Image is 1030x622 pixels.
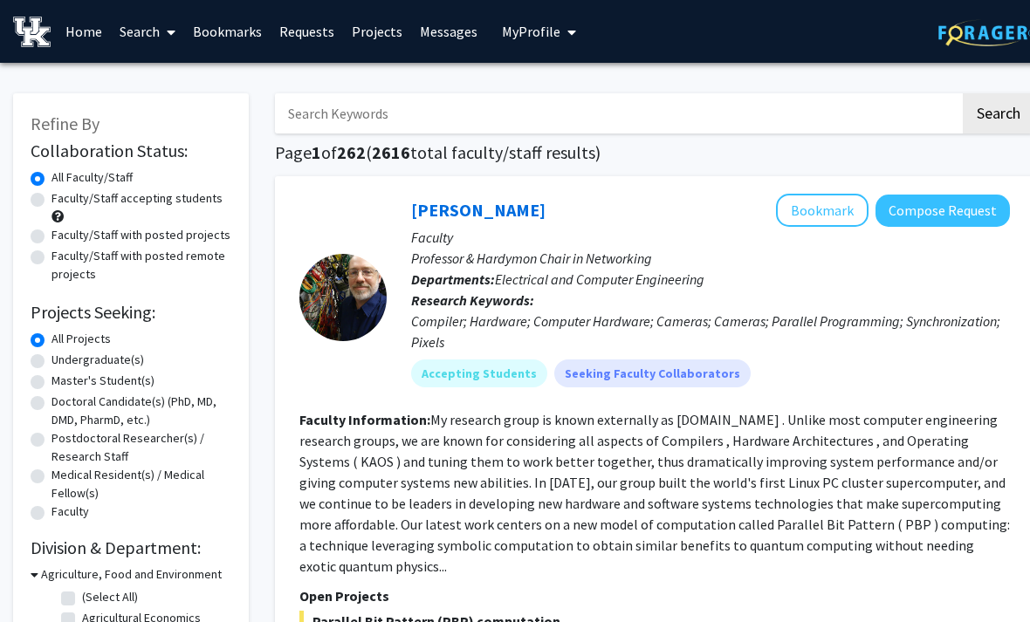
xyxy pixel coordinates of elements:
[275,93,960,133] input: Search Keywords
[875,195,1010,227] button: Compose Request to Henry Dietz
[312,141,321,163] span: 1
[299,411,430,428] b: Faculty Information:
[41,565,222,584] h3: Agriculture, Food and Environment
[51,393,231,429] label: Doctoral Candidate(s) (PhD, MD, DMD, PharmD, etc.)
[299,585,1010,606] p: Open Projects
[343,1,411,62] a: Projects
[502,23,560,40] span: My Profile
[51,247,231,284] label: Faculty/Staff with posted remote projects
[411,1,486,62] a: Messages
[51,330,111,348] label: All Projects
[82,588,138,606] label: (Select All)
[411,248,1010,269] p: Professor & Hardymon Chair in Networking
[411,359,547,387] mat-chip: Accepting Students
[51,372,154,390] label: Master's Student(s)
[554,359,751,387] mat-chip: Seeking Faculty Collaborators
[411,291,534,309] b: Research Keywords:
[31,537,231,558] h2: Division & Department:
[51,351,144,369] label: Undergraduate(s)
[271,1,343,62] a: Requests
[411,199,546,221] a: [PERSON_NAME]
[57,1,111,62] a: Home
[31,113,100,134] span: Refine By
[31,302,231,323] h2: Projects Seeking:
[13,17,51,47] img: University of Kentucky Logo
[411,311,1010,352] div: Compiler; Hardware; Computer Hardware; Cameras; Cameras; Parallel Programming; Synchronization; P...
[411,270,495,288] b: Departments:
[51,168,133,187] label: All Faculty/Staff
[51,466,231,502] label: Medical Resident(s) / Medical Fellow(s)
[184,1,271,62] a: Bookmarks
[31,140,231,161] h2: Collaboration Status:
[337,141,366,163] span: 262
[13,543,74,609] iframe: Chat
[51,429,231,466] label: Postdoctoral Researcher(s) / Research Staff
[51,502,89,521] label: Faculty
[372,141,410,163] span: 2616
[776,194,869,227] button: Add Henry Dietz to Bookmarks
[51,189,223,208] label: Faculty/Staff accepting students
[51,226,230,244] label: Faculty/Staff with posted projects
[299,411,1010,575] fg-read-more: My research group is known externally as [DOMAIN_NAME] . Unlike most computer engineering researc...
[411,227,1010,248] p: Faculty
[495,270,704,288] span: Electrical and Computer Engineering
[111,1,184,62] a: Search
